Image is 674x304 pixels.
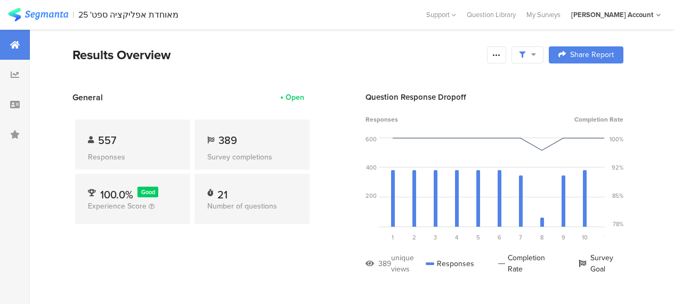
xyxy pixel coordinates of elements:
span: Completion Rate [574,115,623,124]
div: Results Overview [72,45,482,65]
span: Responses [366,115,398,124]
img: segmanta logo [8,8,68,21]
div: 78% [613,220,623,228]
div: 400 [366,163,377,172]
div: | [72,9,74,21]
span: Experience Score [88,201,147,212]
span: 5 [476,233,480,242]
a: My Surveys [521,10,566,20]
div: Responses [88,151,177,163]
div: Support [426,6,456,23]
div: Responses [426,252,474,275]
span: Number of questions [207,201,277,212]
span: 3 [434,233,437,242]
span: 557 [98,132,116,148]
div: Survey Goal [579,252,623,275]
span: 2 [412,233,416,242]
span: 9 [562,233,565,242]
span: Share Report [570,51,614,59]
div: Completion Rate [498,252,555,275]
div: [PERSON_NAME] Account [571,10,653,20]
div: 200 [366,191,377,200]
span: Good [141,188,155,196]
span: 11 [604,233,608,242]
div: 92% [612,163,623,172]
div: 100% [610,135,623,143]
div: 389 [378,258,391,269]
span: 4 [455,233,458,242]
a: Question Library [461,10,521,20]
div: Question Response Dropoff [366,91,623,103]
div: Open [286,92,304,103]
div: 600 [366,135,377,143]
span: 100.0% [100,187,133,203]
div: 21 [217,187,228,197]
span: 1 [392,233,394,242]
span: 389 [218,132,237,148]
span: 7 [519,233,522,242]
span: 10 [582,233,588,242]
div: unique views [391,252,426,275]
span: 6 [498,233,501,242]
div: Survey completions [207,151,297,163]
div: מאוחדת אפליקציה ספט' 25 [78,10,178,20]
span: 8 [540,233,543,242]
span: General [72,91,103,103]
div: 85% [612,191,623,200]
